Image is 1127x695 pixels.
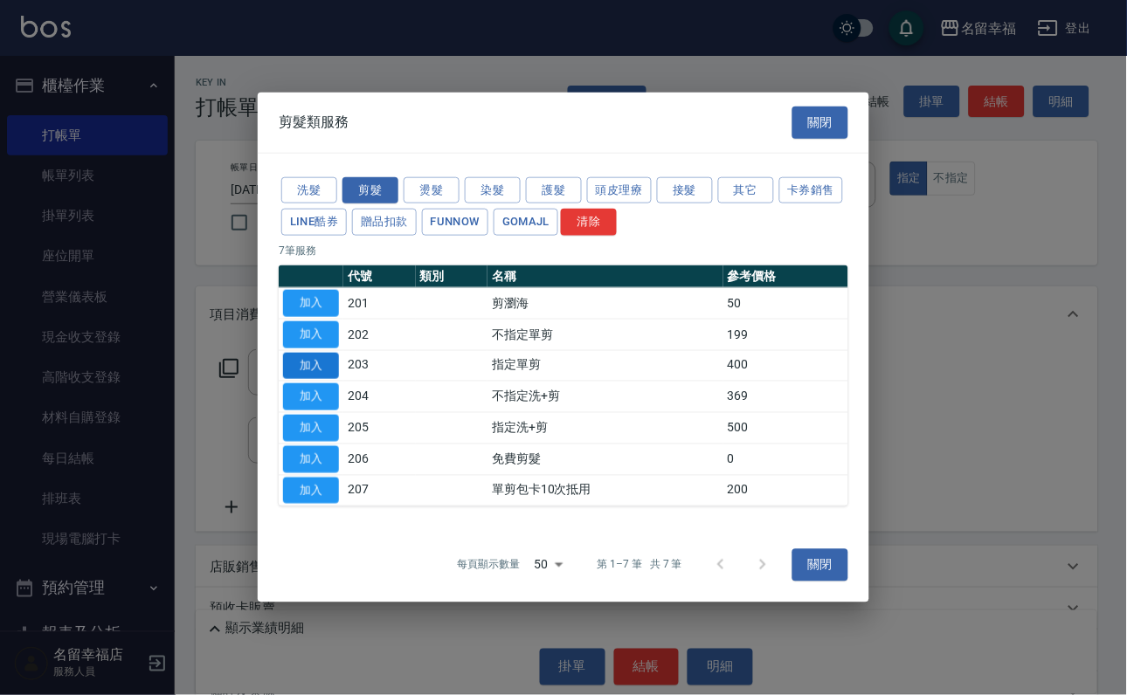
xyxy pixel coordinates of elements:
button: 剪髮 [342,176,398,203]
button: 加入 [283,415,339,442]
td: 400 [723,350,848,382]
button: 護髮 [526,176,582,203]
button: 關閉 [792,107,848,139]
td: 207 [343,475,416,506]
button: 洗髮 [281,176,337,203]
button: 贈品扣款 [352,209,417,236]
button: GOMAJL [494,209,558,236]
td: 204 [343,382,416,413]
td: 369 [723,382,848,413]
span: 剪髮類服務 [279,114,349,131]
button: 其它 [718,176,774,203]
td: 205 [343,412,416,444]
button: FUNNOW [422,209,488,236]
button: 加入 [283,321,339,348]
button: 頭皮理療 [587,176,652,203]
th: 參考價格 [723,265,848,288]
td: 203 [343,350,416,382]
button: 加入 [283,290,339,317]
button: 加入 [283,477,339,504]
td: 202 [343,319,416,350]
td: 200 [723,475,848,506]
td: 不指定單剪 [487,319,723,350]
p: 7 筆服務 [279,243,848,258]
td: 剪瀏海 [487,287,723,319]
td: 201 [343,287,416,319]
button: 加入 [283,352,339,379]
button: 接髮 [657,176,713,203]
th: 類別 [416,265,488,288]
button: LINE酷券 [281,209,347,236]
button: 染髮 [465,176,521,203]
p: 每頁顯示數量 [458,557,521,573]
button: 加入 [283,446,339,473]
td: 50 [723,287,848,319]
button: 加入 [283,383,339,410]
td: 指定單剪 [487,350,723,382]
td: 206 [343,444,416,475]
button: 卡券銷售 [779,176,844,203]
th: 代號 [343,265,416,288]
th: 名稱 [487,265,723,288]
td: 免費剪髮 [487,444,723,475]
td: 500 [723,412,848,444]
div: 50 [528,541,570,588]
td: 不指定洗+剪 [487,382,723,413]
p: 第 1–7 筆 共 7 筆 [598,557,682,573]
td: 指定洗+剪 [487,412,723,444]
td: 0 [723,444,848,475]
td: 單剪包卡10次抵用 [487,475,723,506]
td: 199 [723,319,848,350]
button: 燙髮 [404,176,460,203]
button: 關閉 [792,549,848,581]
button: 清除 [561,209,617,236]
